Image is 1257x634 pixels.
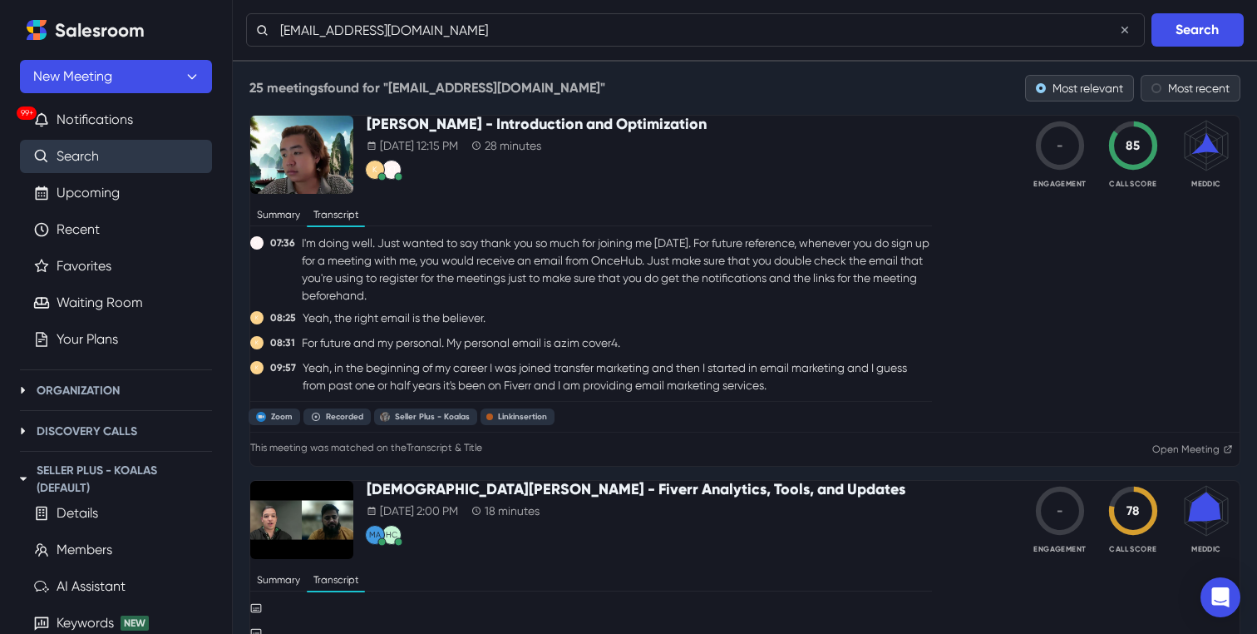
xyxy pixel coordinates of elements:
[20,13,53,47] a: Home
[57,329,118,349] a: Your Plans
[250,235,932,305] a: Kyle Tran07:36I'm doing well. Just wanted to say thank you so much for joining me [DATE]. For fut...
[395,412,470,422] div: Seller Plus - Koalas
[302,334,620,352] p: For future and my personal. My personal email is azim cover4.
[372,166,377,174] div: Khadija
[255,340,259,345] div: Khadija
[1109,543,1157,555] p: Call Score
[250,440,482,455] p: This meeting was matched on the Transcript & Title
[37,462,212,497] p: Seller Plus - Koalas (Default)
[307,204,366,225] button: Transcript
[1146,439,1240,459] a: Open Meeting
[1033,178,1087,190] p: Engagement
[37,423,137,440] p: Discovery Calls
[303,310,486,327] p: Yeah, the right email is the believer.
[380,137,458,155] p: [DATE] 12:15 PM
[307,569,366,591] button: Transcript
[270,310,296,325] p: 08:25
[270,235,295,250] p: 07:36
[369,531,381,539] div: Muhammad Asim
[57,577,126,597] a: AI Assistant
[380,503,458,520] p: [DATE] 2:00 PM
[1107,502,1159,520] div: 78
[271,412,293,422] div: Zoom
[57,183,120,203] a: Upcoming
[485,137,541,155] p: 28 minutes
[1191,543,1221,555] p: MEDDIC
[57,503,98,523] a: Details
[1168,82,1230,96] span: Most recent
[13,469,33,489] button: Toggle Seller Plus - Koalas
[367,116,707,134] a: [PERSON_NAME] - Introduction and Optimization
[367,481,905,499] a: [DEMOGRAPHIC_DATA][PERSON_NAME] - Fiverr Analytics, Tools, and Updates
[255,315,259,320] div: Khadija
[1057,503,1064,518] span: -
[250,359,932,394] a: Khadija09:57Yeah, in the beginning of my career I was joined transfer marketing and then I starte...
[387,166,397,174] div: Kyle Tran
[1107,136,1159,155] div: 85
[302,235,932,305] p: I'm doing well. Just wanted to say thank you so much for joining me [DATE]. For future reference,...
[485,503,540,520] p: 18 minutes
[1033,543,1087,555] p: Engagement
[13,421,33,441] button: Toggle Discovery Calls
[246,13,1145,47] input: Search Meetings by Title, Summary or words and phrases from the Transcription...
[250,481,353,559] img: Meeting Thumbnail
[250,334,932,354] a: Khadija08:31For future and my personal. My personal email is azim cover4.
[326,412,363,422] div: Recorded
[255,365,259,370] div: Khadija
[250,310,932,329] a: Khadija08:25Yeah, the right email is the believer.
[250,569,307,591] button: Summary
[249,80,605,96] h2: 25 meetings found for " [EMAIL_ADDRESS][DOMAIN_NAME] "
[1057,138,1064,153] span: -
[55,20,145,42] h2: Salesroom
[57,146,99,166] a: Search
[250,204,307,225] button: Summary
[498,412,547,422] div: Linkinsertion
[1141,75,1240,102] button: Most recent
[57,256,111,276] a: Favorites
[1105,13,1145,47] button: Clear
[13,380,33,400] button: Toggle Organization
[1025,75,1134,102] button: Most relevant
[386,531,397,539] div: Hermann Cardona
[250,116,353,194] img: Meeting Thumbnail
[1191,178,1221,190] p: MEDDIC
[1109,178,1157,190] p: Call Score
[270,335,295,350] p: 08:31
[57,613,114,633] a: Keywords
[1052,82,1123,96] span: Most relevant
[57,293,143,313] a: Waiting Room
[57,540,112,560] a: Members
[380,412,390,422] img: Seller Plus - Koalas
[20,60,212,93] button: New Meeting
[57,220,100,240] a: Recent
[20,103,212,136] button: 99+Notifications
[270,360,296,375] p: 09:57
[37,382,120,399] p: Organization
[254,240,260,245] div: Kyle Tran
[1151,13,1244,47] button: Search
[303,359,932,394] p: Yeah, in the beginning of my career I was joined transfer marketing and then I started in email m...
[1200,577,1240,617] div: Open Intercom Messenger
